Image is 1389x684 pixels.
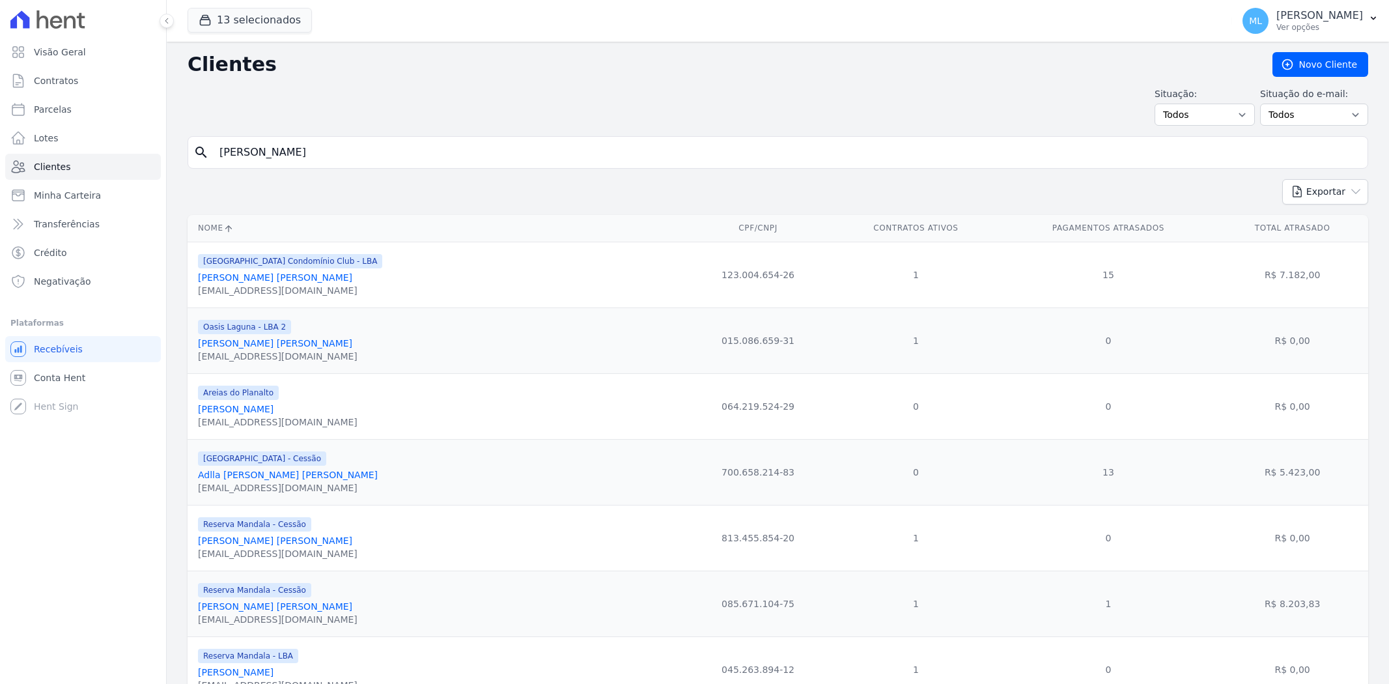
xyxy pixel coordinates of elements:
span: Crédito [34,246,67,259]
div: [EMAIL_ADDRESS][DOMAIN_NAME] [198,481,378,494]
span: Reserva Mandala - LBA [198,649,298,663]
label: Situação: [1155,87,1255,101]
th: Total Atrasado [1216,215,1368,242]
span: [GEOGRAPHIC_DATA] Condomínio Club - LBA [198,254,382,268]
input: Buscar por nome, CPF ou e-mail [212,139,1362,165]
a: [PERSON_NAME] [PERSON_NAME] [198,338,352,349]
span: [GEOGRAPHIC_DATA] - Cessão [198,451,326,466]
span: Transferências [34,218,100,231]
span: Conta Hent [34,371,85,384]
a: Negativação [5,268,161,294]
span: Reserva Mandala - Cessão [198,517,311,532]
th: CPF/CNPJ [684,215,832,242]
a: Lotes [5,125,161,151]
td: 13 [1000,439,1217,505]
td: 123.004.654-26 [684,242,832,307]
i: search [193,145,209,160]
label: Situação do e-mail: [1260,87,1368,101]
td: 0 [832,373,1000,439]
div: [EMAIL_ADDRESS][DOMAIN_NAME] [198,613,358,626]
div: [EMAIL_ADDRESS][DOMAIN_NAME] [198,350,358,363]
td: 700.658.214-83 [684,439,832,505]
td: R$ 0,00 [1216,307,1368,373]
a: [PERSON_NAME] [PERSON_NAME] [198,535,352,546]
td: 1 [832,242,1000,307]
span: Areias do Planalto [198,386,279,400]
a: Novo Cliente [1272,52,1368,77]
a: Adlla [PERSON_NAME] [PERSON_NAME] [198,470,378,480]
td: 1 [1000,571,1217,636]
div: [EMAIL_ADDRESS][DOMAIN_NAME] [198,284,382,297]
div: [EMAIL_ADDRESS][DOMAIN_NAME] [198,416,358,429]
td: 085.671.104-75 [684,571,832,636]
span: Visão Geral [34,46,86,59]
span: Oasis Laguna - LBA 2 [198,320,291,334]
td: R$ 5.423,00 [1216,439,1368,505]
a: Visão Geral [5,39,161,65]
p: [PERSON_NAME] [1276,9,1363,22]
a: Transferências [5,211,161,237]
a: [PERSON_NAME] [198,667,274,677]
div: [EMAIL_ADDRESS][DOMAIN_NAME] [198,547,358,560]
h2: Clientes [188,53,1252,76]
span: Reserva Mandala - Cessão [198,583,311,597]
td: 0 [1000,307,1217,373]
span: ML [1249,16,1262,25]
p: Ver opções [1276,22,1363,33]
a: Minha Carteira [5,182,161,208]
span: Lotes [34,132,59,145]
a: [PERSON_NAME] [198,404,274,414]
a: Clientes [5,154,161,180]
a: Recebíveis [5,336,161,362]
a: [PERSON_NAME] [PERSON_NAME] [198,601,352,612]
a: Parcelas [5,96,161,122]
td: 064.219.524-29 [684,373,832,439]
a: Contratos [5,68,161,94]
span: Minha Carteira [34,189,101,202]
a: Crédito [5,240,161,266]
th: Pagamentos Atrasados [1000,215,1217,242]
span: Clientes [34,160,70,173]
span: Contratos [34,74,78,87]
span: Parcelas [34,103,72,116]
td: 813.455.854-20 [684,505,832,571]
td: R$ 7.182,00 [1216,242,1368,307]
td: 1 [832,307,1000,373]
td: R$ 8.203,83 [1216,571,1368,636]
div: Plataformas [10,315,156,331]
span: Negativação [34,275,91,288]
td: 15 [1000,242,1217,307]
td: 0 [1000,373,1217,439]
th: Contratos Ativos [832,215,1000,242]
td: 0 [832,439,1000,505]
td: R$ 0,00 [1216,373,1368,439]
a: [PERSON_NAME] [PERSON_NAME] [198,272,352,283]
a: Conta Hent [5,365,161,391]
td: 1 [832,571,1000,636]
button: Exportar [1282,179,1368,205]
td: 0 [1000,505,1217,571]
th: Nome [188,215,684,242]
td: 1 [832,505,1000,571]
td: 015.086.659-31 [684,307,832,373]
button: ML [PERSON_NAME] Ver opções [1232,3,1389,39]
button: 13 selecionados [188,8,312,33]
td: R$ 0,00 [1216,505,1368,571]
span: Recebíveis [34,343,83,356]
